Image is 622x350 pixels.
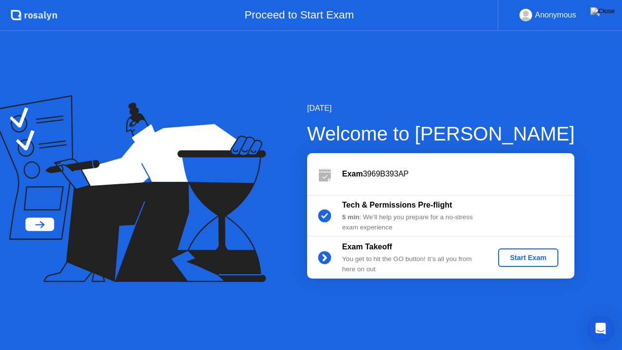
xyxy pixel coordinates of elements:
[590,7,615,15] img: Close
[342,254,482,274] div: You get to hit the GO button! It’s all you from here on out
[307,119,575,148] div: Welcome to [PERSON_NAME]
[498,248,558,267] button: Start Exam
[342,243,392,251] b: Exam Takeoff
[342,212,482,232] div: : We’ll help you prepare for a no-stress exam experience
[342,213,360,221] b: 5 min
[342,170,363,178] b: Exam
[502,254,554,262] div: Start Exam
[342,168,574,180] div: 3969B393AP
[589,317,612,340] div: Open Intercom Messenger
[535,9,576,21] div: Anonymous
[307,103,575,114] div: [DATE]
[342,201,452,209] b: Tech & Permissions Pre-flight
